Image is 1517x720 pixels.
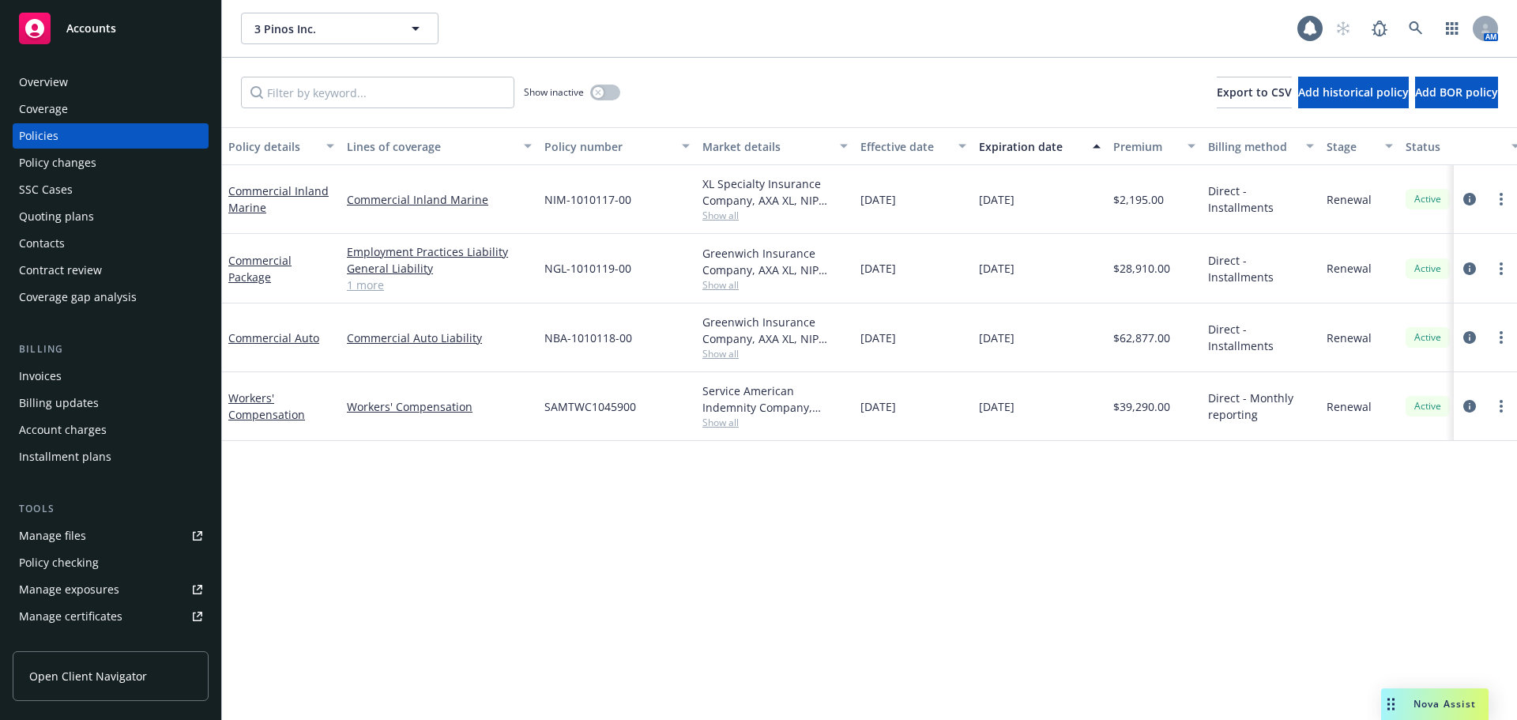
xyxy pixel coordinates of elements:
[29,668,147,684] span: Open Client Navigator
[973,127,1107,165] button: Expiration date
[1327,13,1359,44] a: Start snowing
[347,138,514,155] div: Lines of coverage
[19,123,58,149] div: Policies
[222,127,341,165] button: Policy details
[696,127,854,165] button: Market details
[19,523,86,548] div: Manage files
[19,444,111,469] div: Installment plans
[13,364,209,389] a: Invoices
[19,231,65,256] div: Contacts
[19,364,62,389] div: Invoices
[1492,259,1511,278] a: more
[1400,13,1432,44] a: Search
[1113,398,1170,415] span: $39,290.00
[1436,13,1468,44] a: Switch app
[544,330,632,346] span: NBA-1010118-00
[1113,191,1164,208] span: $2,195.00
[13,577,209,602] span: Manage exposures
[1412,262,1444,276] span: Active
[347,398,532,415] a: Workers' Compensation
[1412,192,1444,206] span: Active
[13,501,209,517] div: Tools
[979,138,1083,155] div: Expiration date
[13,123,209,149] a: Policies
[13,285,209,310] a: Coverage gap analysis
[13,6,209,51] a: Accounts
[228,253,292,285] a: Commercial Package
[860,398,896,415] span: [DATE]
[702,245,848,278] div: Greenwich Insurance Company, AXA XL, NIP Group, Inc.
[1492,190,1511,209] a: more
[1113,330,1170,346] span: $62,877.00
[1298,85,1409,100] span: Add historical policy
[860,191,896,208] span: [DATE]
[702,347,848,360] span: Show all
[1107,127,1202,165] button: Premium
[860,330,896,346] span: [DATE]
[13,604,209,629] a: Manage certificates
[347,277,532,293] a: 1 more
[19,577,119,602] div: Manage exposures
[544,191,631,208] span: NIM-1010117-00
[979,330,1014,346] span: [DATE]
[1208,252,1314,285] span: Direct - Installments
[13,258,209,283] a: Contract review
[544,398,636,415] span: SAMTWC1045900
[13,523,209,548] a: Manage files
[1217,85,1292,100] span: Export to CSV
[1406,138,1502,155] div: Status
[1208,183,1314,216] span: Direct - Installments
[979,260,1014,277] span: [DATE]
[1327,138,1376,155] div: Stage
[702,416,848,429] span: Show all
[1460,328,1479,347] a: circleInformation
[347,243,532,260] a: Employment Practices Liability
[979,191,1014,208] span: [DATE]
[702,138,830,155] div: Market details
[1320,127,1399,165] button: Stage
[1460,259,1479,278] a: circleInformation
[1327,191,1372,208] span: Renewal
[1381,688,1401,720] div: Drag to move
[241,13,439,44] button: 3 Pinos Inc.
[241,77,514,108] input: Filter by keyword...
[860,138,949,155] div: Effective date
[19,604,122,629] div: Manage certificates
[19,177,73,202] div: SSC Cases
[1492,328,1511,347] a: more
[702,209,848,222] span: Show all
[1415,77,1498,108] button: Add BOR policy
[860,260,896,277] span: [DATE]
[13,390,209,416] a: Billing updates
[1208,138,1297,155] div: Billing method
[1208,321,1314,354] span: Direct - Installments
[19,550,99,575] div: Policy checking
[524,85,584,99] span: Show inactive
[1381,688,1489,720] button: Nova Assist
[19,70,68,95] div: Overview
[19,390,99,416] div: Billing updates
[1327,260,1372,277] span: Renewal
[13,631,209,656] a: Manage claims
[13,550,209,575] a: Policy checking
[1113,260,1170,277] span: $28,910.00
[13,204,209,229] a: Quoting plans
[702,383,848,416] div: Service American Indemnity Company, Service American Indemnity Company, Method Insurance
[13,177,209,202] a: SSC Cases
[1460,190,1479,209] a: circleInformation
[347,260,532,277] a: General Liability
[13,444,209,469] a: Installment plans
[1217,77,1292,108] button: Export to CSV
[19,285,137,310] div: Coverage gap analysis
[1492,397,1511,416] a: more
[13,341,209,357] div: Billing
[347,330,532,346] a: Commercial Auto Liability
[228,183,329,215] a: Commercial Inland Marine
[19,204,94,229] div: Quoting plans
[1412,399,1444,413] span: Active
[19,150,96,175] div: Policy changes
[228,390,305,422] a: Workers' Compensation
[544,138,672,155] div: Policy number
[228,330,319,345] a: Commercial Auto
[702,175,848,209] div: XL Specialty Insurance Company, AXA XL, NIP Group, Inc.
